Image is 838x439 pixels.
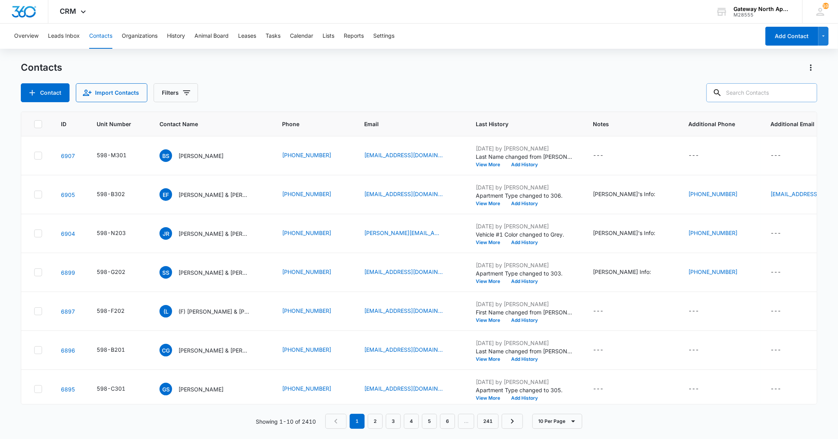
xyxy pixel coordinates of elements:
div: Email - c_l_gonzales@yahoo.com - Select to Edit Field [364,345,457,355]
button: Leads Inbox [48,24,80,49]
p: (F) [PERSON_NAME] & [PERSON_NAME] & [PERSON_NAME] [178,307,249,316]
div: Additional Email - - Select to Edit Field [770,151,795,160]
div: Notes - Joel's Info: - Select to Edit Field [593,229,669,238]
div: Contact Name - Joel Robles III & Maria Martinez - Select to Edit Field [160,227,263,240]
button: Add History [506,279,543,284]
button: Add History [506,396,543,400]
div: Additional Email - - Select to Edit Field [770,229,795,238]
span: Last History [476,120,563,128]
div: 598-B302 [97,190,125,198]
span: SS [160,266,172,279]
button: View More [476,357,506,362]
a: Page 5 [422,414,437,429]
a: [PERSON_NAME][EMAIL_ADDRESS][DOMAIN_NAME] [364,229,443,237]
em: 1 [350,414,365,429]
button: Add History [506,162,543,167]
button: View More [476,279,506,284]
button: Calendar [290,24,313,49]
h1: Contacts [21,62,62,73]
div: [PERSON_NAME]'s Info: [593,229,655,237]
div: 598-G202 [97,268,125,276]
div: 598-C301 [97,384,125,393]
p: [DATE] by [PERSON_NAME] [476,183,574,191]
div: Additional Email - - Select to Edit Field [770,268,795,277]
a: [PHONE_NUMBER] [688,229,737,237]
button: Add History [506,357,543,362]
p: Apartment Type changed to 303. [476,269,574,277]
a: Page 4 [404,414,419,429]
button: History [167,24,185,49]
div: Unit Number - 598-B302 - Select to Edit Field [97,190,139,199]
button: Actions [805,61,817,74]
button: Reports [344,24,364,49]
button: View More [476,318,506,323]
div: Contact Name - Emma French & Fernando Duarte - Select to Edit Field [160,188,263,201]
button: Add History [506,240,543,245]
button: Leases [238,24,256,49]
span: CG [160,344,172,356]
a: Page 6 [440,414,455,429]
button: Settings [373,24,394,49]
span: CRM [60,7,77,15]
div: --- [770,384,781,394]
p: Apartment Type changed to 306. [476,191,574,200]
a: Page 2 [368,414,383,429]
span: Additional Phone [688,120,752,128]
span: Contact Name [160,120,252,128]
a: Navigate to contact details page for Joel Robles III & Maria Martinez [61,230,75,237]
input: Search Contacts [706,83,817,102]
a: Navigate to contact details page for (F) Lilia Castaneda & Gonzalo Santos & Tania C. Santos [61,308,75,315]
div: Additional Email - - Select to Edit Field [770,345,795,355]
div: Phone - (303) 434-8181 - Select to Edit Field [282,384,345,394]
p: Apartment Type changed to 305. [476,386,574,394]
button: Lists [323,24,334,49]
button: Overview [14,24,39,49]
button: View More [476,240,506,245]
div: Email - taniachavez202@gmail.com - Select to Edit Field [364,307,457,316]
p: [DATE] by [PERSON_NAME] [476,339,574,347]
div: --- [770,268,781,277]
div: 598-N203 [97,229,126,237]
div: Email - briansanc07@hotmail.com - Select to Edit Field [364,151,457,160]
p: [PERSON_NAME] & [PERSON_NAME] [178,230,249,238]
div: Unit Number - 598-B201 - Select to Edit Field [97,345,139,355]
div: Phone - (303) 776-0115 - Select to Edit Field [282,151,345,160]
span: Notes [593,120,669,128]
div: Email - gonzalosantos745@gmail.com - Select to Edit Field [364,384,457,394]
a: Navigate to contact details page for Crystal Gonzales & Branson Gonzales [61,347,75,354]
p: [PERSON_NAME] & [PERSON_NAME] [178,346,249,355]
button: View More [476,396,506,400]
div: Additional Phone - - Select to Edit Field [688,345,713,355]
div: Contact Name - (F) Lilia Castaneda & Gonzalo Santos & Tania C. Santos - Select to Edit Field [160,305,263,318]
button: View More [476,162,506,167]
p: Showing 1-10 of 2410 [256,417,316,426]
div: notifications count [823,3,829,9]
div: Notes - - Select to Edit Field [593,307,618,316]
div: Notes - - Select to Edit Field [593,151,618,160]
div: Additional Phone - (970) 612-6079 - Select to Edit Field [688,229,752,238]
div: Phone - (720) 400-5632 - Select to Edit Field [282,345,345,355]
a: [PHONE_NUMBER] [282,307,331,315]
div: Unit Number - 598-C301 - Select to Edit Field [97,384,139,394]
div: Additional Email - - Select to Edit Field [770,384,795,394]
button: Add Contact [21,83,70,102]
p: [DATE] by [PERSON_NAME] [476,261,574,269]
div: Email - emmafrench716@gmail.com - Select to Edit Field [364,190,457,199]
a: [PHONE_NUMBER] [282,151,331,159]
a: [EMAIL_ADDRESS][DOMAIN_NAME] [364,268,443,276]
span: (L [160,305,172,318]
div: Additional Phone - (307) 331-4262 - Select to Edit Field [688,268,752,277]
span: Email [364,120,446,128]
div: --- [770,151,781,160]
p: [DATE] by [PERSON_NAME] [476,144,574,152]
p: [PERSON_NAME] & [PERSON_NAME] [178,191,249,199]
a: [EMAIL_ADDRESS][DOMAIN_NAME] [364,190,443,198]
div: Contact Name - Brian Sanchez - Select to Edit Field [160,149,238,162]
div: --- [688,384,699,394]
p: [PERSON_NAME] & [PERSON_NAME] [178,268,249,277]
div: Unit Number - 598-F202 - Select to Edit Field [97,307,139,316]
span: 108 [823,3,829,9]
div: Additional Phone - - Select to Edit Field [688,307,713,316]
div: Additional Phone - (970) 214-8751 - Select to Edit Field [688,190,752,199]
div: Unit Number - 598-N203 - Select to Edit Field [97,229,140,238]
